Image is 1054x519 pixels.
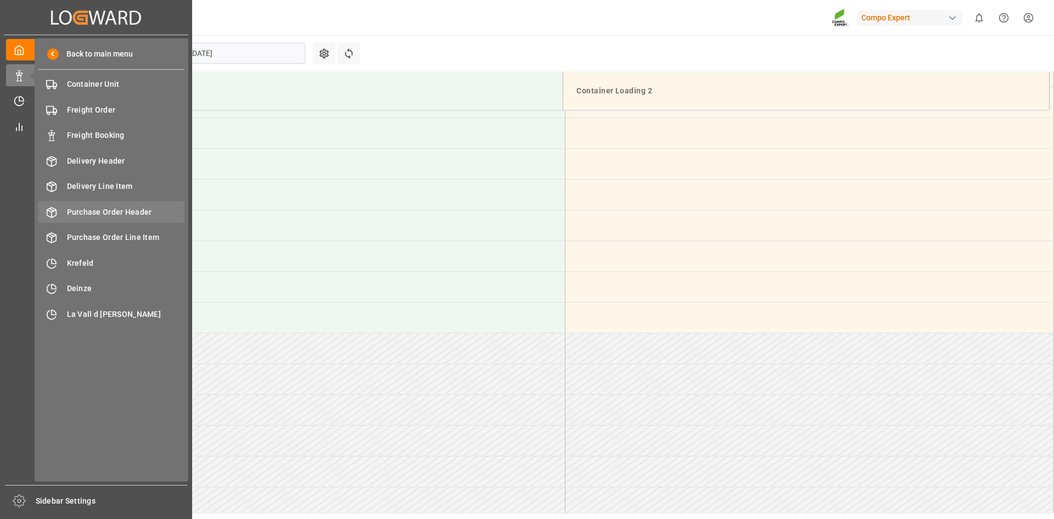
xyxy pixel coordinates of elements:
[572,81,1040,101] div: Container Loading 2
[67,283,185,294] span: Deinze
[38,99,184,120] a: Freight Order
[36,495,188,507] span: Sidebar Settings
[183,43,305,64] input: DD.MM.YYYY
[38,303,184,325] a: La Vall d [PERSON_NAME]
[6,39,186,60] a: My Cockpit
[6,115,186,137] a: My Reports
[967,5,991,30] button: show 0 new notifications
[38,252,184,274] a: Krefeld
[857,10,962,26] div: Compo Expert
[67,79,185,90] span: Container Unit
[67,232,185,243] span: Purchase Order Line Item
[67,207,185,218] span: Purchase Order Header
[38,176,184,197] a: Delivery Line Item
[6,90,186,111] a: Timeslot Management
[67,104,185,116] span: Freight Order
[857,7,967,28] button: Compo Expert
[38,150,184,171] a: Delivery Header
[38,125,184,146] a: Freight Booking
[38,201,184,222] a: Purchase Order Header
[832,8,849,27] img: Screenshot%202023-09-29%20at%2010.02.21.png_1712312052.png
[67,155,185,167] span: Delivery Header
[67,181,185,192] span: Delivery Line Item
[67,130,185,141] span: Freight Booking
[59,48,133,60] span: Back to main menu
[38,278,184,299] a: Deinze
[38,227,184,248] a: Purchase Order Line Item
[67,309,185,320] span: La Vall d [PERSON_NAME]
[86,81,554,101] div: Container Loading 1
[38,74,184,95] a: Container Unit
[991,5,1016,30] button: Help Center
[67,258,185,269] span: Krefeld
